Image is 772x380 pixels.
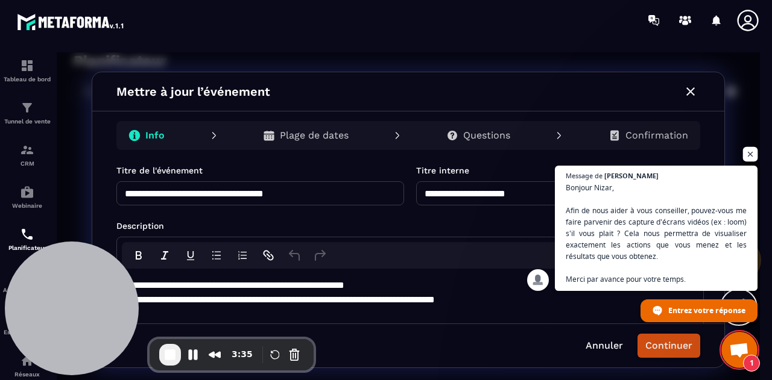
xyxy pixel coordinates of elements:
[71,194,92,212] div: Bold
[253,194,274,212] div: Redo
[69,194,147,212] div: rdw-inline-control
[123,194,144,212] div: Underline
[3,176,51,218] a: automationsautomationsWebinaire
[3,218,51,260] a: schedulerschedulerPlanificateur
[743,355,760,372] span: 1
[3,202,51,209] p: Webinaire
[60,30,214,48] p: Mettre à jour l’événement
[20,227,34,241] img: scheduler
[227,194,248,212] div: Undo
[20,101,34,115] img: formation
[61,226,646,255] div: rdw-editor
[198,194,224,212] div: rdw-link-control
[60,112,347,124] p: Titre de l'événement
[97,194,118,212] div: Italic
[359,112,647,124] p: Titre interne
[20,185,34,199] img: automations
[223,77,292,89] p: Plage de dates
[3,49,51,92] a: formationformationTableau de bord
[566,172,603,179] span: Message de
[60,184,647,344] div: rdw-wrapper
[522,281,574,305] button: Annuler
[20,143,34,157] img: formation
[3,160,51,167] p: CRM
[3,118,51,125] p: Tunnel de vente
[89,77,108,89] p: Info
[407,77,454,89] p: Questions
[569,77,631,89] p: Confirmation
[65,190,641,216] div: rdw-toolbar
[175,194,196,212] div: Ordered
[3,302,51,344] a: automationsautomationsEspace membre
[3,92,51,134] a: formationformationTunnel de vente
[668,300,745,321] span: Entrez votre réponse
[3,287,51,293] p: Automatisations
[721,332,758,368] a: Ouvrir le chat
[566,182,747,285] span: Bonjour Nizar, Afin de nous aider à vous conseiller, pouvez-vous me faire parvenir des capture d'...
[3,134,51,176] a: formationformationCRM
[224,194,276,212] div: rdw-history-control
[20,58,34,73] img: formation
[60,167,647,179] p: Description
[581,281,644,305] button: Continuer
[201,194,222,212] div: Link
[17,11,125,33] img: logo
[3,260,51,302] a: automationsautomationsAutomatisations
[604,172,659,179] span: [PERSON_NAME]
[149,194,170,212] div: Unordered
[3,245,51,251] p: Planificateur
[3,329,51,335] p: Espace membre
[147,194,198,212] div: rdw-list-control
[3,76,51,83] p: Tableau de bord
